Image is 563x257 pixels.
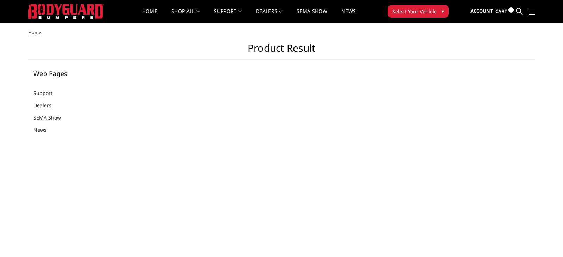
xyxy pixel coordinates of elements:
h5: Web Pages [33,70,119,77]
a: Support [33,89,61,97]
span: Select Your Vehicle [392,8,437,15]
a: SEMA Show [33,114,70,121]
span: Cart [495,8,507,14]
a: Home [142,9,157,23]
a: Account [470,2,493,21]
h1: Product Result [28,42,535,60]
button: Select Your Vehicle [388,5,449,18]
a: Cart [495,2,514,21]
span: ▾ [442,7,444,15]
a: Dealers [33,102,60,109]
a: Support [214,9,242,23]
img: BODYGUARD BUMPERS [28,4,104,19]
a: Dealers [256,9,283,23]
span: Account [470,8,493,14]
span: Home [28,29,41,36]
a: News [341,9,356,23]
a: shop all [171,9,200,23]
a: News [33,126,55,134]
a: SEMA Show [297,9,327,23]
